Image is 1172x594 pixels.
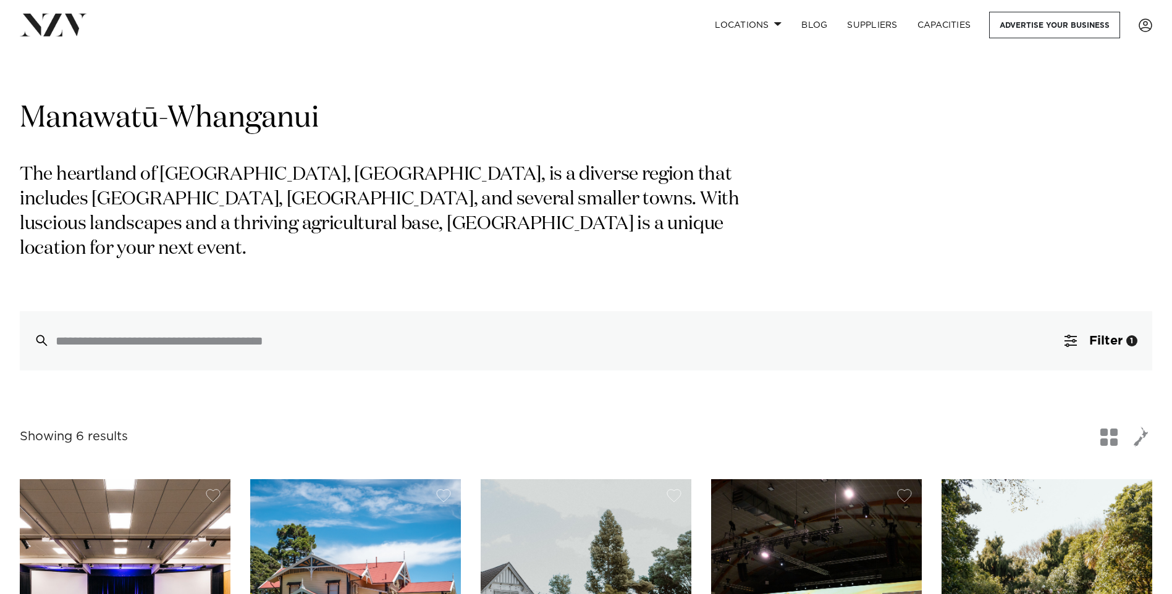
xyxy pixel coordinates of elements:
[1089,335,1123,347] span: Filter
[20,427,128,446] div: Showing 6 results
[989,12,1120,38] a: Advertise your business
[791,12,837,38] a: BLOG
[20,14,87,36] img: nzv-logo.png
[20,163,783,262] p: The heartland of [GEOGRAPHIC_DATA], [GEOGRAPHIC_DATA], is a diverse region that includes [GEOGRAP...
[908,12,981,38] a: Capacities
[20,99,1152,138] h1: Manawatū-Whanganui
[1126,335,1137,346] div: 1
[837,12,907,38] a: SUPPLIERS
[705,12,791,38] a: Locations
[1050,311,1152,370] button: Filter1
